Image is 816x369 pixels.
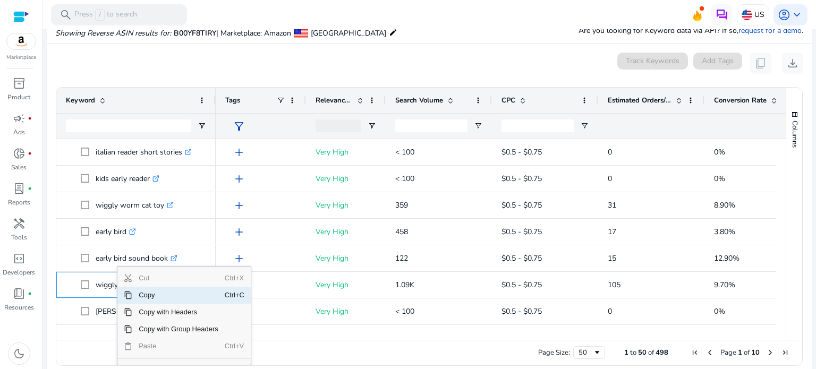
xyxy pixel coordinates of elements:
[648,348,654,357] span: of
[501,227,542,237] span: $0.5 - $0.75
[13,217,25,230] span: handyman
[66,96,95,105] span: Keyword
[608,200,616,210] span: 31
[95,9,105,21] span: /
[766,348,775,357] div: Next Page
[389,26,397,39] mat-icon: edit
[13,347,25,360] span: dark_mode
[4,303,34,312] p: Resources
[501,119,574,132] input: CPC Filter Input
[233,173,245,185] span: add
[13,147,25,160] span: donut_small
[28,151,32,156] span: fiber_manual_record
[66,119,191,132] input: Keyword Filter Input
[742,10,752,20] img: us.svg
[225,96,240,105] span: Tags
[501,147,542,157] span: $0.5 - $0.75
[714,200,735,210] span: 8.90%
[573,346,605,359] div: Page Size
[624,348,628,357] span: 1
[656,348,668,357] span: 498
[11,233,27,242] p: Tools
[608,306,612,316] span: 0
[233,146,245,159] span: add
[501,200,542,210] span: $0.5 - $0.75
[198,122,206,130] button: Open Filter Menu
[395,96,443,105] span: Search Volume
[316,96,353,105] span: Relevance Score
[395,119,467,132] input: Search Volume Filter Input
[316,327,376,349] p: High
[474,122,482,130] button: Open Filter Menu
[7,33,36,49] img: amazon.svg
[714,174,725,184] span: 0%
[13,77,25,90] span: inventory_2
[233,120,245,133] span: filter_alt
[751,348,760,357] span: 10
[6,54,36,62] p: Marketplace
[714,227,735,237] span: 3.80%
[174,28,216,38] span: B00YF8TIRY
[714,96,767,105] span: Conversion Rate
[608,253,616,263] span: 15
[96,168,159,190] p: kids early reader
[96,247,177,269] p: early bird sound book
[225,270,248,287] span: Ctrl+X
[790,8,803,21] span: keyboard_arrow_down
[608,280,620,290] span: 105
[216,28,291,38] span: | Marketplace: Amazon
[579,348,593,357] div: 50
[778,8,790,21] span: account_circle
[132,270,225,287] span: Cut
[501,174,542,184] span: $0.5 - $0.75
[316,274,376,296] p: Very High
[74,9,137,21] p: Press to search
[705,348,714,357] div: Previous Page
[754,5,764,24] p: US
[608,227,616,237] span: 17
[395,174,414,184] span: < 100
[608,96,671,105] span: Estimated Orders/Month
[501,96,515,105] span: CPC
[714,306,725,316] span: 0%
[225,287,248,304] span: Ctrl+C
[691,348,699,357] div: First Page
[132,338,225,355] span: Paste
[608,147,612,157] span: 0
[233,226,245,238] span: add
[233,199,245,212] span: add
[316,168,376,190] p: Very High
[368,122,376,130] button: Open Filter Menu
[132,304,225,321] span: Copy with Headers
[225,338,248,355] span: Ctrl+V
[13,112,25,125] span: campaign
[714,280,735,290] span: 9.70%
[316,141,376,163] p: Very High
[720,348,736,357] span: Page
[28,291,32,296] span: fiber_manual_record
[11,162,27,172] p: Sales
[316,247,376,269] p: Very High
[714,253,739,263] span: 12.90%
[7,92,30,102] p: Product
[96,141,192,163] p: italian reader short stories
[3,268,35,277] p: Developers
[13,287,25,300] span: book_4
[395,306,414,316] span: < 100
[538,348,570,357] div: Page Size:
[316,301,376,322] p: Very High
[59,8,72,21] span: search
[714,147,725,157] span: 0%
[395,280,414,290] span: 1.09K
[782,53,803,74] button: download
[13,252,25,265] span: code_blocks
[132,287,225,304] span: Copy
[395,200,408,210] span: 359
[744,348,750,357] span: of
[13,127,25,137] p: Ads
[608,174,612,184] span: 0
[8,198,30,207] p: Reports
[132,321,225,338] span: Copy with Group Headers
[316,221,376,243] p: Very High
[501,306,542,316] span: $0.5 - $0.75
